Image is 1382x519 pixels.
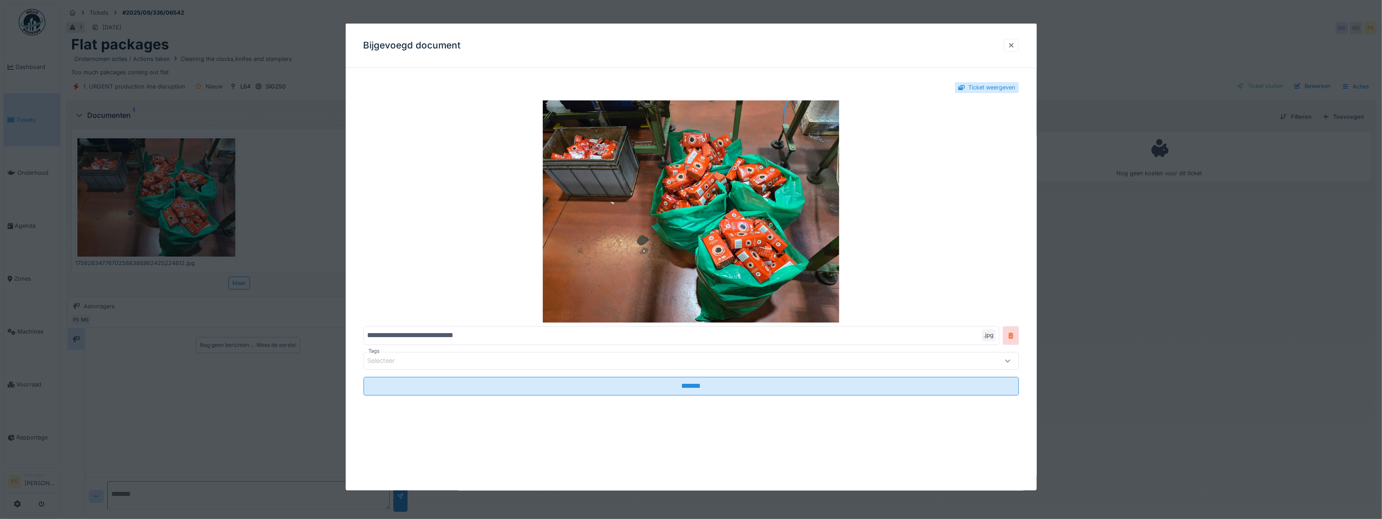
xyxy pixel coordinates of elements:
div: Ticket weergeven [969,84,1016,92]
div: .jpg [982,330,996,342]
img: e7e345be-afe0-46bf-9d55-bea9a3c75899-17582634776702588386962425224812.jpg [364,101,1019,323]
h3: Bijgevoegd document [364,40,461,51]
div: Selecteer [368,356,408,366]
label: Tags [367,348,382,355]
